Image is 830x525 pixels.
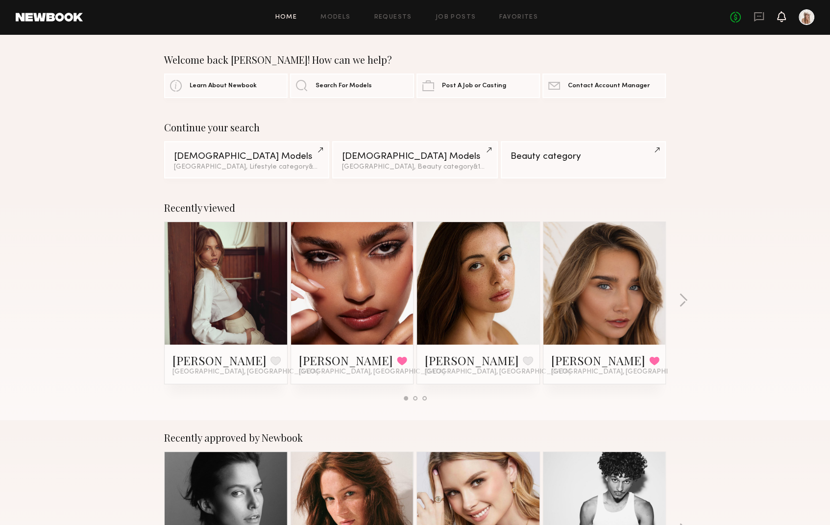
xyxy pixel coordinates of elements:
a: [DEMOGRAPHIC_DATA] Models[GEOGRAPHIC_DATA], Beauty category&1other filter [332,141,497,178]
div: Continue your search [164,122,666,133]
div: Beauty category [511,152,656,161]
span: Post A Job or Casting [442,83,506,89]
div: [GEOGRAPHIC_DATA], Lifestyle category [174,164,319,171]
span: Contact Account Manager [568,83,650,89]
a: Search For Models [290,74,414,98]
a: [PERSON_NAME] [299,352,393,368]
a: Post A Job or Casting [416,74,540,98]
div: Recently viewed [164,202,666,214]
a: Contact Account Manager [542,74,666,98]
a: Home [275,14,297,21]
a: Beauty category [501,141,666,178]
a: [PERSON_NAME] [551,352,645,368]
span: [GEOGRAPHIC_DATA], [GEOGRAPHIC_DATA] [299,368,445,376]
a: [PERSON_NAME] [172,352,267,368]
div: [DEMOGRAPHIC_DATA] Models [342,152,488,161]
div: Welcome back [PERSON_NAME]! How can we help? [164,54,666,66]
a: [DEMOGRAPHIC_DATA] Models[GEOGRAPHIC_DATA], Lifestyle category&1other filter [164,141,329,178]
div: [GEOGRAPHIC_DATA], Beauty category [342,164,488,171]
div: Recently approved by Newbook [164,432,666,444]
a: Favorites [499,14,538,21]
div: [DEMOGRAPHIC_DATA] Models [174,152,319,161]
span: Search For Models [316,83,372,89]
a: [PERSON_NAME] [425,352,519,368]
span: [GEOGRAPHIC_DATA], [GEOGRAPHIC_DATA] [172,368,318,376]
span: & 1 other filter [473,164,515,170]
span: [GEOGRAPHIC_DATA], [GEOGRAPHIC_DATA] [425,368,571,376]
a: Learn About Newbook [164,74,288,98]
a: Requests [374,14,412,21]
span: & 1 other filter [309,164,351,170]
span: Learn About Newbook [190,83,257,89]
a: Models [320,14,350,21]
span: [GEOGRAPHIC_DATA], [GEOGRAPHIC_DATA] [551,368,697,376]
a: Job Posts [436,14,476,21]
